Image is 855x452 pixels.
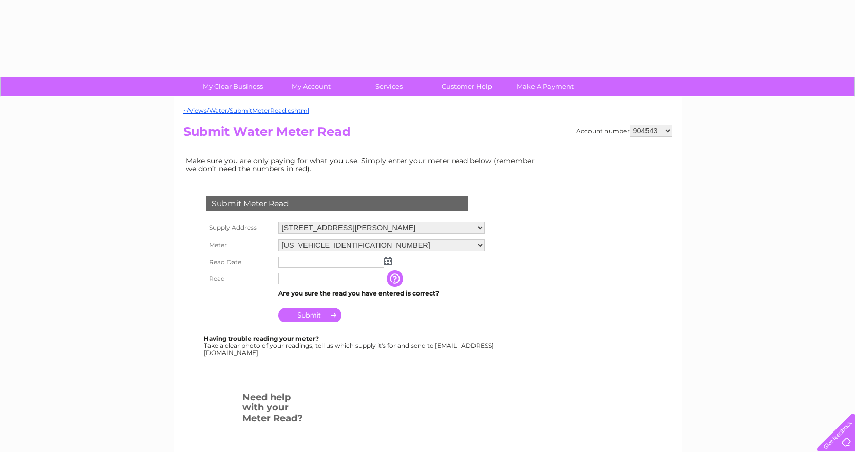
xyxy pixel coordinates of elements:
a: ~/Views/Water/SubmitMeterRead.cshtml [183,107,309,114]
a: My Account [269,77,353,96]
div: Account number [576,125,672,137]
td: Are you sure the read you have entered is correct? [276,287,487,300]
th: Meter [204,237,276,254]
th: Read [204,270,276,287]
a: Customer Help [425,77,509,96]
td: Make sure you are only paying for what you use. Simply enter your meter read below (remember we d... [183,154,543,175]
h3: Need help with your Meter Read? [242,390,306,429]
a: Make A Payment [503,77,587,96]
div: Take a clear photo of your readings, tell us which supply it's for and send to [EMAIL_ADDRESS][DO... [204,335,496,356]
th: Supply Address [204,219,276,237]
h2: Submit Water Meter Read [183,125,672,144]
input: Submit [278,308,341,322]
b: Having trouble reading your meter? [204,335,319,342]
input: Information [387,270,405,287]
img: ... [384,257,392,265]
a: My Clear Business [191,77,275,96]
div: Submit Meter Read [206,196,468,211]
a: Services [347,77,431,96]
th: Read Date [204,254,276,270]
